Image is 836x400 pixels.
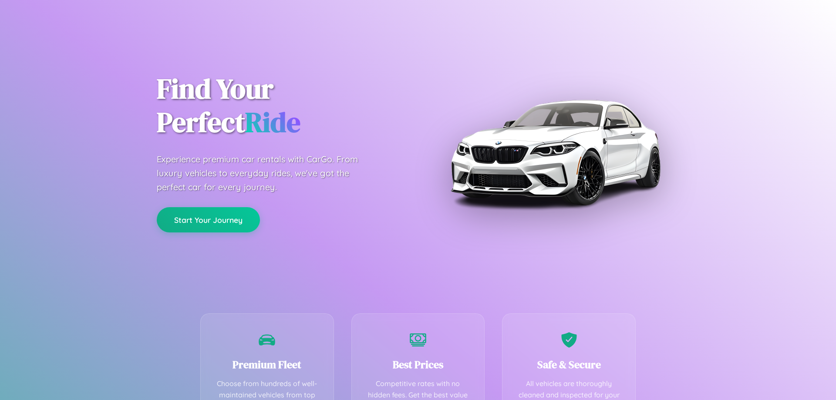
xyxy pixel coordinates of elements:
[157,72,405,139] h1: Find Your Perfect
[157,207,260,232] button: Start Your Journey
[516,357,622,372] h3: Safe & Secure
[245,103,300,141] span: Ride
[214,357,320,372] h3: Premium Fleet
[365,357,472,372] h3: Best Prices
[157,152,374,194] p: Experience premium car rentals with CarGo. From luxury vehicles to everyday rides, we've got the ...
[446,44,664,261] img: Premium BMW car rental vehicle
